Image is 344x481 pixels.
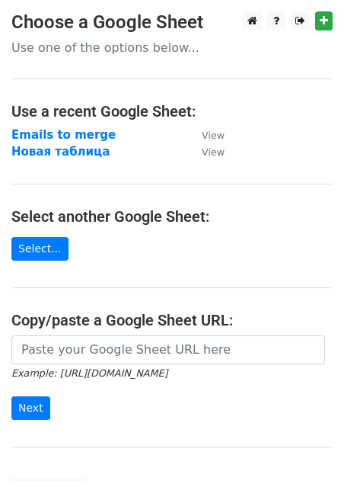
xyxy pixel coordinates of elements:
h4: Copy/paste a Google Sheet URL: [11,311,333,329]
small: View [202,146,225,158]
a: Emails to merge [11,128,116,142]
small: Example: [URL][DOMAIN_NAME] [11,367,167,379]
h4: Use a recent Google Sheet: [11,102,333,120]
a: Новая таблица [11,145,110,159]
h3: Choose a Google Sheet [11,11,333,34]
h4: Select another Google Sheet: [11,207,333,226]
a: View [186,128,225,142]
a: View [186,145,225,159]
input: Paste your Google Sheet URL here [11,335,325,364]
input: Next [11,396,50,420]
a: Select... [11,237,68,261]
p: Use one of the options below... [11,40,333,56]
small: View [202,130,225,141]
